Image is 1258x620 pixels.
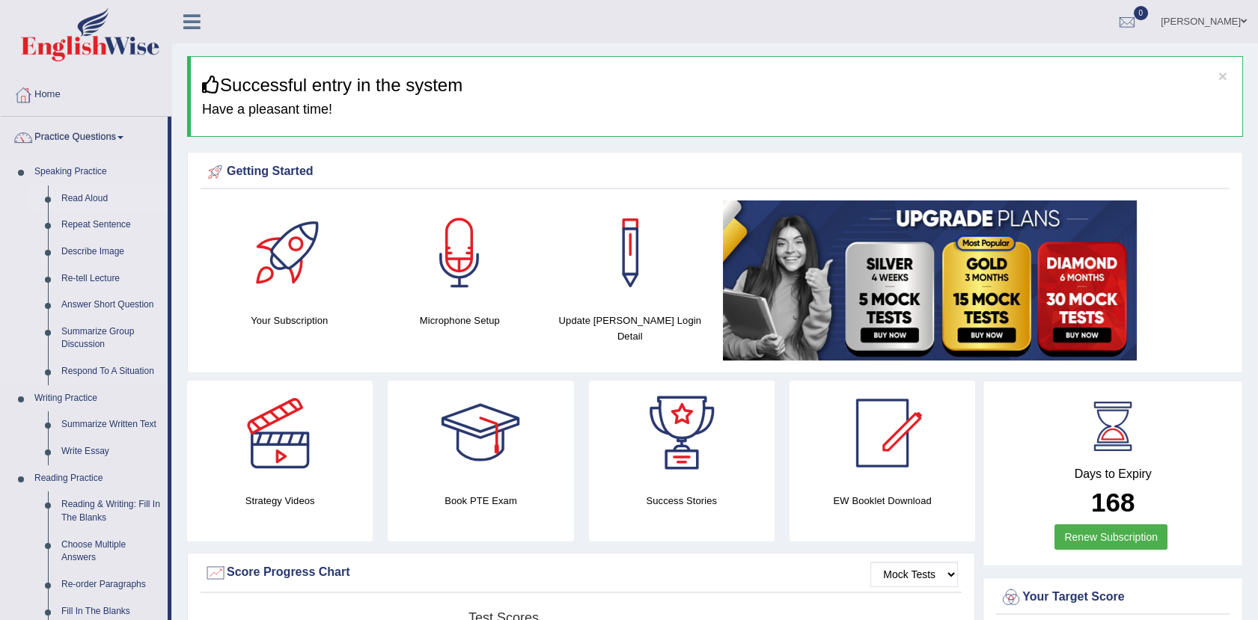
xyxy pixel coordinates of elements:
b: 168 [1091,488,1135,517]
h4: Update [PERSON_NAME] Login Detail [552,313,708,344]
h4: Success Stories [589,493,775,509]
a: Home [1,74,171,111]
a: Repeat Sentence [55,212,168,239]
a: Read Aloud [55,185,168,212]
a: Writing Practice [28,385,168,412]
h4: Your Subscription [212,313,367,328]
a: Write Essay [55,438,168,465]
h3: Successful entry in the system [202,76,1231,95]
a: Re-tell Lecture [55,266,168,292]
a: Summarize Group Discussion [55,319,168,358]
h4: Have a pleasant time! [202,102,1231,117]
a: Practice Questions [1,117,168,154]
button: × [1218,68,1227,84]
div: Your Target Score [1000,586,1226,609]
h4: Microphone Setup [382,313,538,328]
h4: Days to Expiry [1000,467,1226,481]
a: Summarize Written Text [55,411,168,438]
a: Respond To A Situation [55,358,168,385]
div: Getting Started [204,161,1226,183]
h4: EW Booklet Download [790,493,975,509]
h4: Strategy Videos [187,493,373,509]
img: small5.jpg [723,200,1137,360]
div: Score Progress Chart [204,562,958,584]
a: Answer Short Question [55,292,168,319]
h4: Book PTE Exam [388,493,573,509]
span: 0 [1134,6,1149,20]
a: Reading Practice [28,465,168,492]
a: Choose Multiple Answers [55,532,168,571]
a: Speaking Practice [28,159,168,185]
a: Describe Image [55,239,168,266]
a: Reading & Writing: Fill In The Blanks [55,491,168,531]
a: Renew Subscription [1054,524,1167,550]
a: Re-order Paragraphs [55,571,168,598]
